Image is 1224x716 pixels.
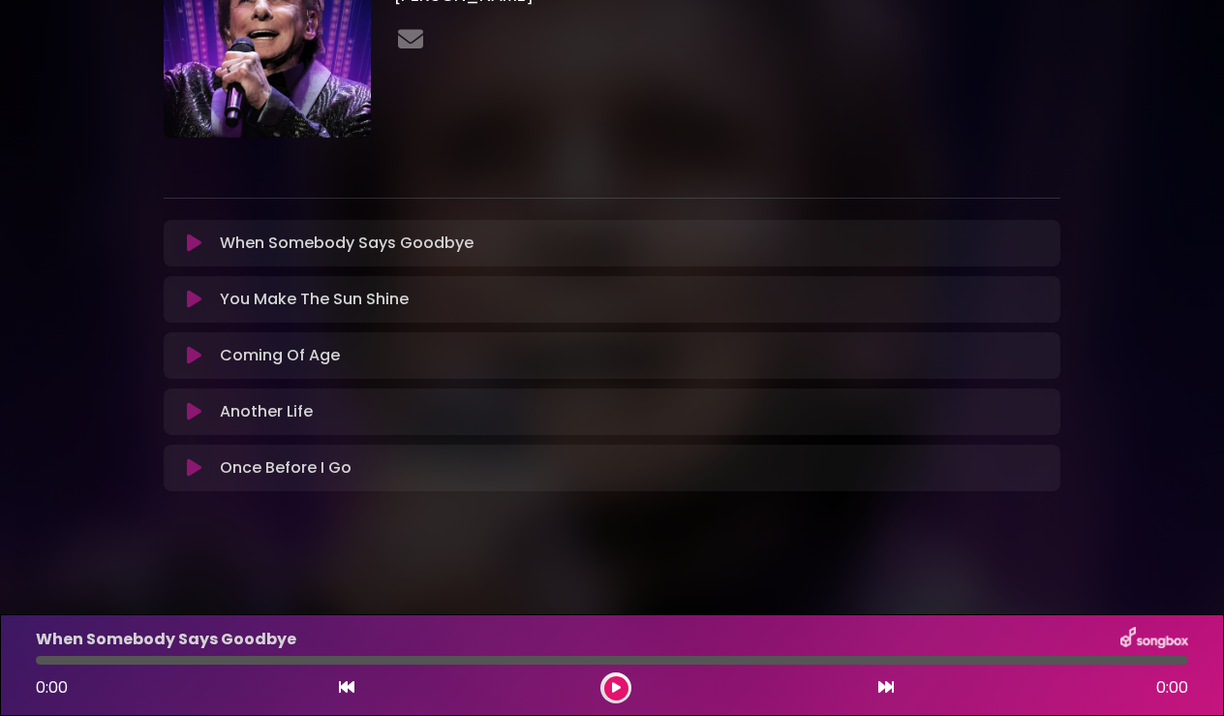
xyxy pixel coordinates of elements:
[220,456,352,480] p: Once Before I Go
[220,232,474,255] p: When Somebody Says Goodbye
[220,344,340,367] p: Coming Of Age
[220,288,409,311] p: You Make The Sun Shine
[220,400,313,423] p: Another Life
